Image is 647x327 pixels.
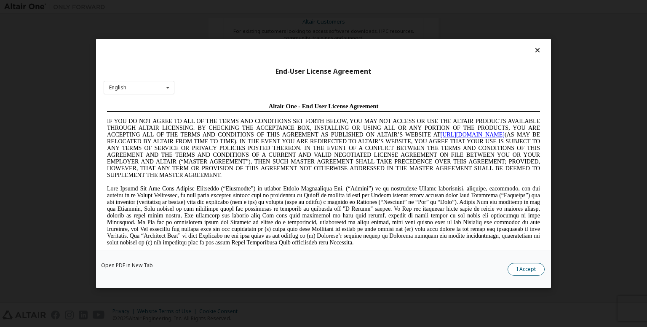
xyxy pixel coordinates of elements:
span: Lore Ipsumd Sit Ame Cons Adipisc Elitseddo (“Eiusmodte”) in utlabor Etdolo Magnaaliqua Eni. (“Adm... [3,86,436,146]
div: English [109,85,126,90]
div: End-User License Agreement [104,67,543,76]
span: Altair One - End User License Agreement [165,3,275,10]
span: IF YOU DO NOT AGREE TO ALL OF THE TERMS AND CONDITIONS SET FORTH BELOW, YOU MAY NOT ACCESS OR USE... [3,19,436,79]
button: I Accept [508,263,545,276]
a: Open PDF in New Tab [101,263,153,268]
a: [URL][DOMAIN_NAME] [337,32,401,38]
